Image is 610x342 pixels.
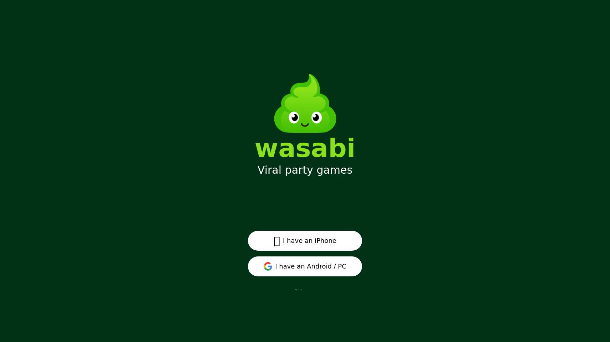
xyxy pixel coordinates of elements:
[295,289,315,295] a: Privacy
[255,135,356,161] div: wasabi
[248,231,362,251] button: I have an iPhone
[265,63,345,144] img: Wasabi Mascot
[274,234,280,247] span: 
[258,164,352,177] div: Viral party games
[248,256,362,276] button: I have an Android / PC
